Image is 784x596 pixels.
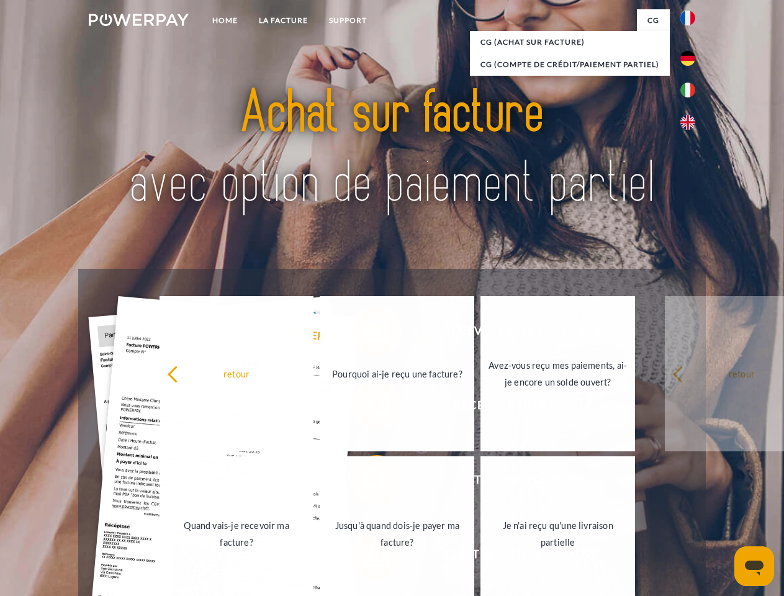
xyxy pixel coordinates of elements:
[680,11,695,25] img: fr
[734,546,774,586] iframe: Bouton de lancement de la fenêtre de messagerie
[470,31,670,53] a: CG (achat sur facture)
[248,9,318,32] a: LA FACTURE
[89,14,189,26] img: logo-powerpay-white.svg
[488,357,628,391] div: Avez-vous reçu mes paiements, ai-je encore un solde ouvert?
[480,296,635,451] a: Avez-vous reçu mes paiements, ai-je encore un solde ouvert?
[327,517,467,551] div: Jusqu'à quand dois-je payer ma facture?
[167,365,307,382] div: retour
[318,9,377,32] a: Support
[488,517,628,551] div: Je n'ai reçu qu'une livraison partielle
[470,53,670,76] a: CG (Compte de crédit/paiement partiel)
[680,83,695,97] img: it
[119,60,665,238] img: title-powerpay_fr.svg
[167,517,307,551] div: Quand vais-je recevoir ma facture?
[637,9,670,32] a: CG
[680,51,695,66] img: de
[680,115,695,130] img: en
[202,9,248,32] a: Home
[327,365,467,382] div: Pourquoi ai-je reçu une facture?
